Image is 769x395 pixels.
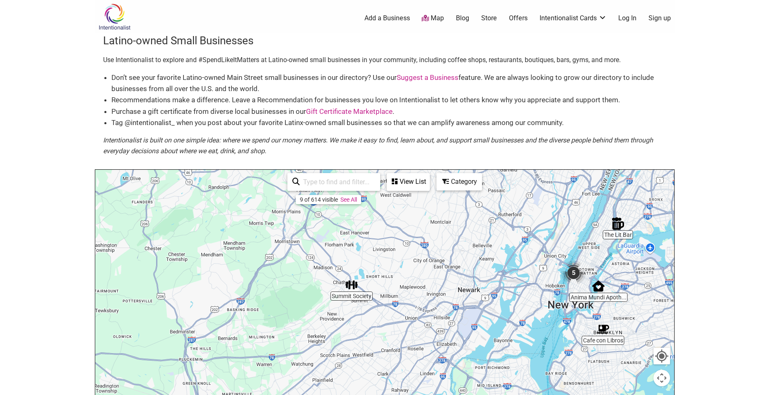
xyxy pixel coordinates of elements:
[648,14,671,23] a: Sign up
[111,106,666,117] li: Purchase a gift certificate from diverse local businesses in our .
[388,174,429,190] div: View List
[111,72,666,94] li: Don’t see your favorite Latino-owned Main Street small businesses in our directory? Use our featu...
[111,117,666,128] li: Tag @intentionalist_ when you post about your favorite Latinx-owned small businesses so that we c...
[364,14,410,23] a: Add a Business
[589,277,608,296] div: Anima Mundi Apothecary
[300,174,375,190] input: Type to find and filter...
[558,257,589,289] div: 5
[436,173,482,190] div: Filter by category
[287,173,380,191] div: Type to search and filter
[593,320,612,339] div: Cafe con Libros
[422,14,444,23] a: Map
[95,3,134,30] img: Intentionalist
[437,174,481,190] div: Category
[608,214,627,233] div: The Lit Bar
[653,370,670,386] button: Map camera controls
[103,33,666,48] h3: Latino-owned Small Businesses
[340,196,357,203] a: See All
[306,107,393,116] a: Gift Certificate Marketplace
[103,55,666,65] p: Use Intentionalist to explore and #SpendLikeItMatters at Latino-owned small businesses in your co...
[509,14,528,23] a: Offers
[111,94,666,106] li: Recommendations make a difference. Leave a Recommendation for businesses you love on Intentionali...
[618,14,636,23] a: Log In
[456,14,469,23] a: Blog
[387,173,430,191] div: See a list of the visible businesses
[103,136,653,155] em: Intentionalist is built on one simple idea: where we spend our money matters. We make it easy to ...
[540,14,607,23] a: Intentionalist Cards
[481,14,497,23] a: Store
[300,196,338,203] div: 9 of 614 visible
[397,73,458,82] a: Suggest a Business
[653,348,670,364] button: Your Location
[342,275,361,294] div: Summit Society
